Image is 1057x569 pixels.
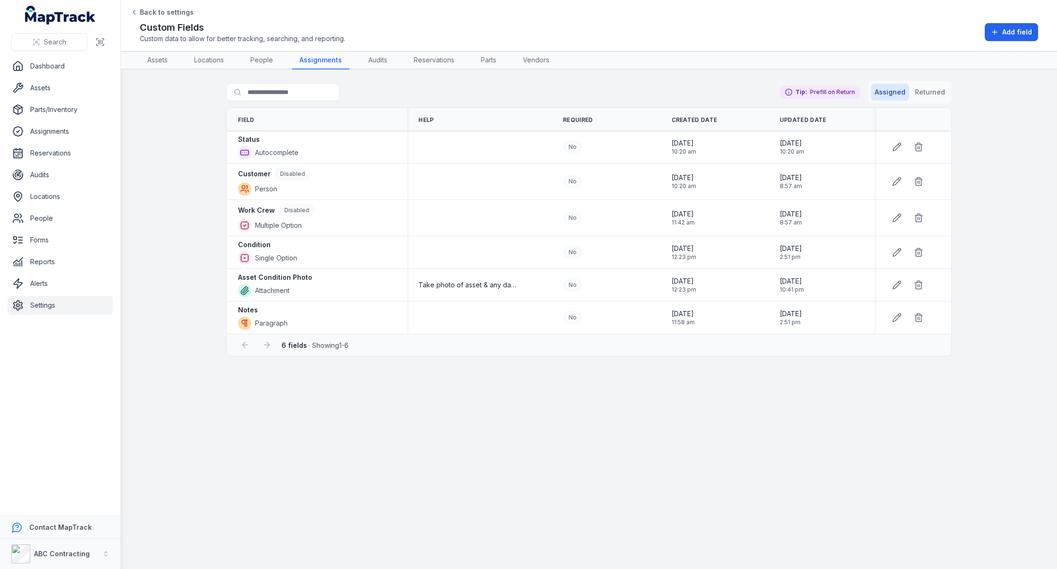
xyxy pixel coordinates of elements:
span: [DATE] [780,244,802,253]
strong: Condition [238,240,271,250]
a: Dashboard [8,57,113,76]
a: MapTrack [25,6,96,25]
time: 20/08/2025, 10:20:43 am [672,173,696,190]
span: 12:23 pm [672,253,696,261]
span: · Showing 1 - 6 [281,341,349,349]
span: 8:57 am [780,182,802,190]
a: Forms [8,231,113,250]
span: Autocomplete [255,148,298,157]
span: [DATE] [780,138,804,148]
span: [DATE] [672,209,695,219]
span: Created Date [672,116,717,124]
button: Add field [985,23,1038,41]
strong: Contact MapTrack [29,523,92,531]
span: Back to settings [140,8,194,17]
div: No [563,246,582,259]
span: Single Option [255,253,297,263]
a: Assets [8,78,113,97]
div: No [563,278,582,292]
div: Prefill on Return [779,86,861,99]
a: Audits [8,165,113,184]
span: Field [238,116,255,124]
span: Custom data to allow for better tracking, searching, and reporting. [140,34,345,43]
span: Multiple Option [255,221,302,230]
span: [DATE] [672,138,696,148]
span: 10:20 am [780,148,804,155]
span: Attachment [255,286,290,295]
a: Alerts [8,274,113,293]
time: 02/06/2025, 2:51:03 pm [780,309,802,326]
span: Take photo of asset & any damage [418,280,517,290]
a: Assignments [8,122,113,141]
button: Search [11,33,87,51]
span: 11:42 am [672,219,695,226]
span: 11:58 am [672,319,695,326]
a: Settings [8,296,113,315]
strong: Notes [238,305,258,315]
span: 2:51 pm [780,253,802,261]
div: Disabled [274,167,311,181]
span: 10:20 am [672,148,696,155]
span: 10:41 pm [780,286,804,293]
span: [DATE] [780,209,802,219]
span: [DATE] [672,173,696,182]
time: 22/08/2025, 8:57:33 am [780,209,802,226]
a: Vendors [515,52,557,69]
time: 22/08/2025, 8:57:40 am [780,173,802,190]
span: Add field [1002,27,1032,37]
span: [DATE] [780,173,802,182]
span: Updated Date [780,116,827,124]
a: Parts [473,52,504,69]
time: 14/08/2024, 12:23:59 pm [672,276,696,293]
time: 19/03/2025, 11:42:03 am [672,209,695,226]
strong: Customer [238,169,271,179]
strong: Asset Condition Photo [238,273,312,282]
span: 10:20 am [672,182,696,190]
span: Required [563,116,593,124]
span: Search [44,37,66,47]
span: Paragraph [255,319,288,328]
strong: Status [238,135,260,144]
div: No [563,311,582,324]
span: [DATE] [672,276,696,286]
span: Person [255,184,277,194]
div: Disabled [279,204,315,217]
span: [DATE] [672,244,696,253]
time: 22/09/2025, 10:41:53 pm [780,276,804,293]
a: Audits [361,52,395,69]
strong: 6 fields [281,341,307,349]
strong: Work Crew [238,206,275,215]
div: No [563,140,582,154]
h2: Custom Fields [140,21,345,34]
time: 14/08/2024, 12:23:44 pm [672,244,696,261]
a: People [243,52,281,69]
span: 12:23 pm [672,286,696,293]
a: Back to settings [130,8,194,17]
div: No [563,211,582,224]
a: Reservations [8,144,113,163]
div: No [563,175,582,188]
a: People [8,209,113,228]
time: 20/08/2025, 10:20:34 am [780,138,804,155]
time: 02/06/2025, 2:51:03 pm [780,244,802,261]
span: [DATE] [780,276,804,286]
a: Assignments [292,52,349,69]
span: Help [418,116,434,124]
span: [DATE] [780,309,802,319]
a: Reservations [406,52,462,69]
span: 2:51 pm [780,319,802,326]
strong: Tip: [795,88,807,96]
a: Locations [8,187,113,206]
a: Reports [8,252,113,271]
button: Returned [911,84,949,101]
button: Assigned [871,84,909,101]
a: Assets [140,52,175,69]
a: Parts/Inventory [8,100,113,119]
a: Locations [187,52,231,69]
span: 8:57 am [780,219,802,226]
strong: ABC Contracting [34,550,90,558]
span: [DATE] [672,309,695,319]
time: 04/09/2024, 11:58:40 am [672,309,695,326]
